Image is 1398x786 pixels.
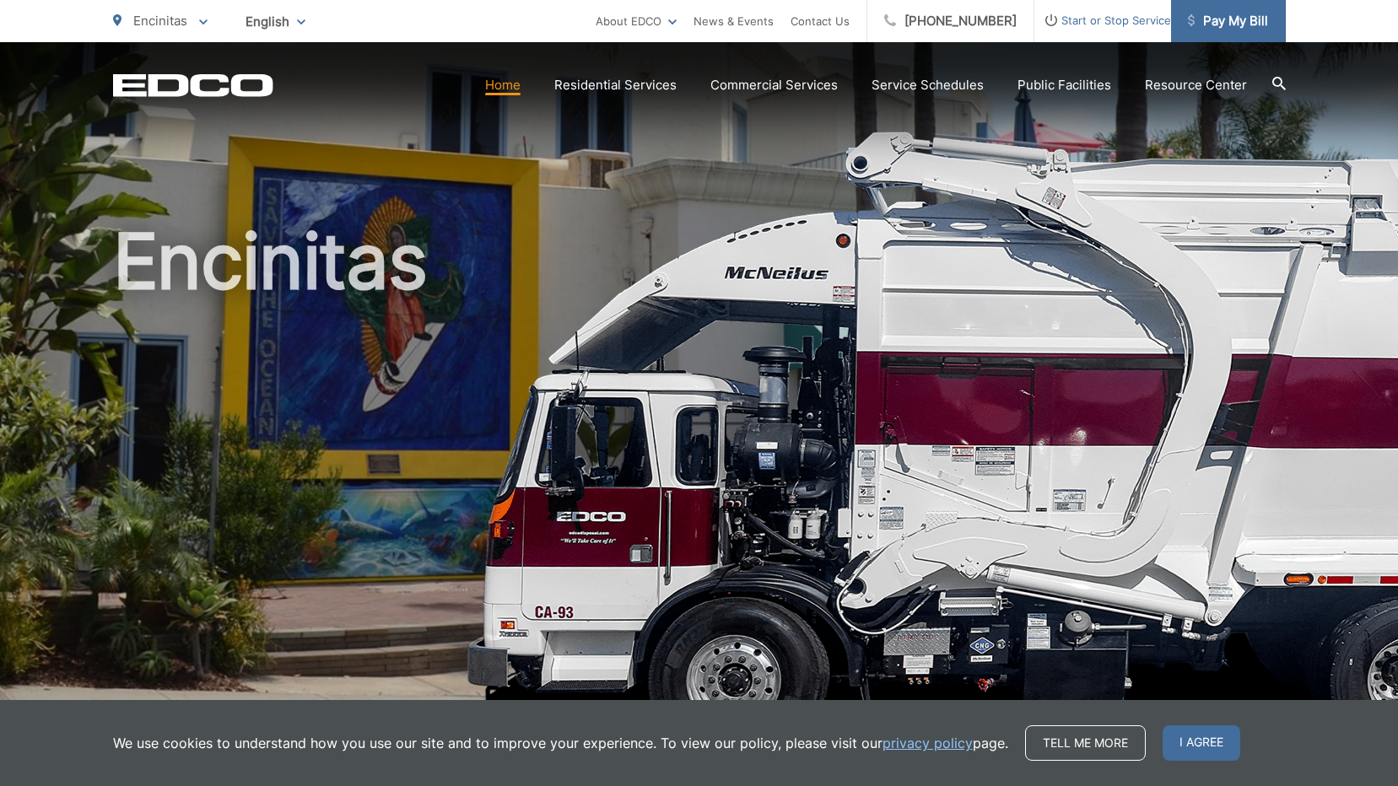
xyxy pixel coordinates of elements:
a: News & Events [694,11,774,31]
span: Encinitas [133,13,187,29]
a: Contact Us [791,11,850,31]
a: privacy policy [883,733,973,753]
a: Home [485,75,521,95]
a: Commercial Services [710,75,838,95]
a: Service Schedules [872,75,984,95]
span: English [233,7,318,36]
a: About EDCO [596,11,677,31]
a: Public Facilities [1017,75,1111,95]
a: EDCD logo. Return to the homepage. [113,73,273,97]
a: Tell me more [1025,725,1146,761]
p: We use cookies to understand how you use our site and to improve your experience. To view our pol... [113,733,1008,753]
h1: Encinitas [113,219,1286,753]
span: I agree [1163,725,1240,761]
span: Pay My Bill [1188,11,1268,31]
a: Residential Services [554,75,677,95]
a: Resource Center [1145,75,1247,95]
